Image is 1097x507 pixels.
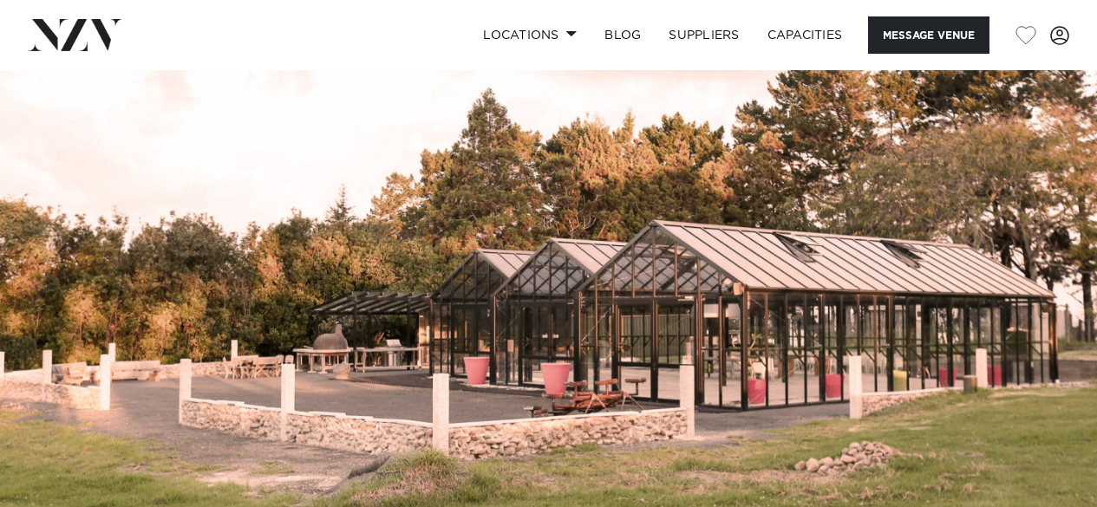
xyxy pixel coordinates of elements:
a: Locations [469,16,591,54]
a: BLOG [591,16,655,54]
a: Capacities [754,16,857,54]
button: Message Venue [868,16,989,54]
img: nzv-logo.png [28,19,122,50]
a: SUPPLIERS [655,16,753,54]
